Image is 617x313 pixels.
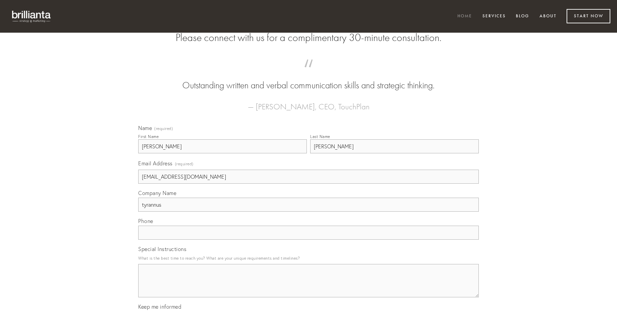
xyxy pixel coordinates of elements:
[478,11,510,22] a: Services
[138,303,181,310] span: Keep me informed
[149,92,468,113] figcaption: — [PERSON_NAME], CEO, TouchPlan
[175,159,194,168] span: (required)
[149,66,468,79] span: “
[138,31,479,44] h2: Please connect with us for a complimentary 30-minute consultation.
[535,11,561,22] a: About
[7,7,57,26] img: brillianta - research, strategy, marketing
[154,127,173,131] span: (required)
[138,190,176,196] span: Company Name
[138,125,152,131] span: Name
[567,9,610,23] a: Start Now
[138,246,186,252] span: Special Instructions
[511,11,534,22] a: Blog
[310,134,330,139] div: Last Name
[453,11,476,22] a: Home
[138,218,153,224] span: Phone
[138,160,173,167] span: Email Address
[149,66,468,92] blockquote: Outstanding written and verbal communication skills and strategic thinking.
[138,134,159,139] div: First Name
[138,254,479,263] p: What is the best time to reach you? What are your unique requirements and timelines?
